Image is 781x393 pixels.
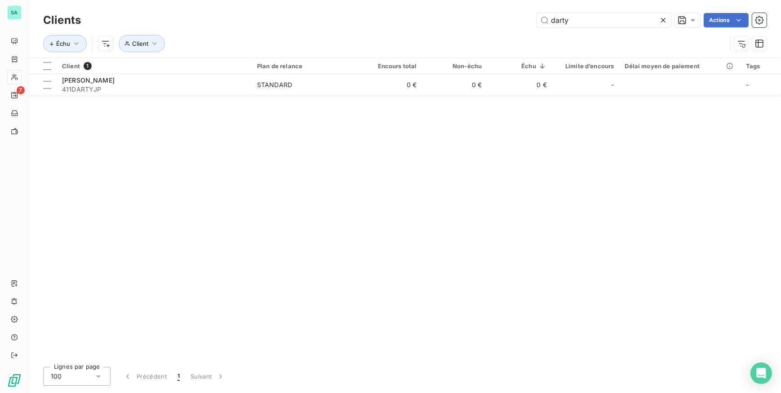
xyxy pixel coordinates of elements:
span: 411DARTYJP [62,85,246,94]
img: Logo LeanPay [7,373,22,388]
td: 0 € [422,74,488,96]
span: 1 [177,372,180,381]
span: Client [132,40,148,47]
td: 0 € [487,74,552,96]
span: Échu [56,40,70,47]
span: [PERSON_NAME] [62,76,115,84]
input: Rechercher [537,13,671,27]
div: STANDARD [257,80,292,89]
span: 100 [51,372,62,381]
h3: Clients [43,12,81,28]
div: SA [7,5,22,20]
div: Encours total [363,62,417,70]
button: Précédent [118,367,172,386]
span: - [746,81,749,88]
button: Client [119,35,165,52]
button: Actions [704,13,749,27]
button: Échu [43,35,87,52]
span: 7 [17,86,25,94]
div: Open Intercom Messenger [750,362,772,384]
div: Limite d’encours [558,62,614,70]
span: Client [62,62,80,70]
div: Plan de relance [257,62,352,70]
span: - [611,80,614,89]
span: 1 [84,62,92,70]
button: 1 [172,367,185,386]
td: 0 € [357,74,422,96]
button: Suivant [185,367,231,386]
div: Non-échu [428,62,482,70]
div: Échu [493,62,547,70]
div: Délai moyen de paiement [625,62,735,70]
div: Tags [746,62,776,70]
